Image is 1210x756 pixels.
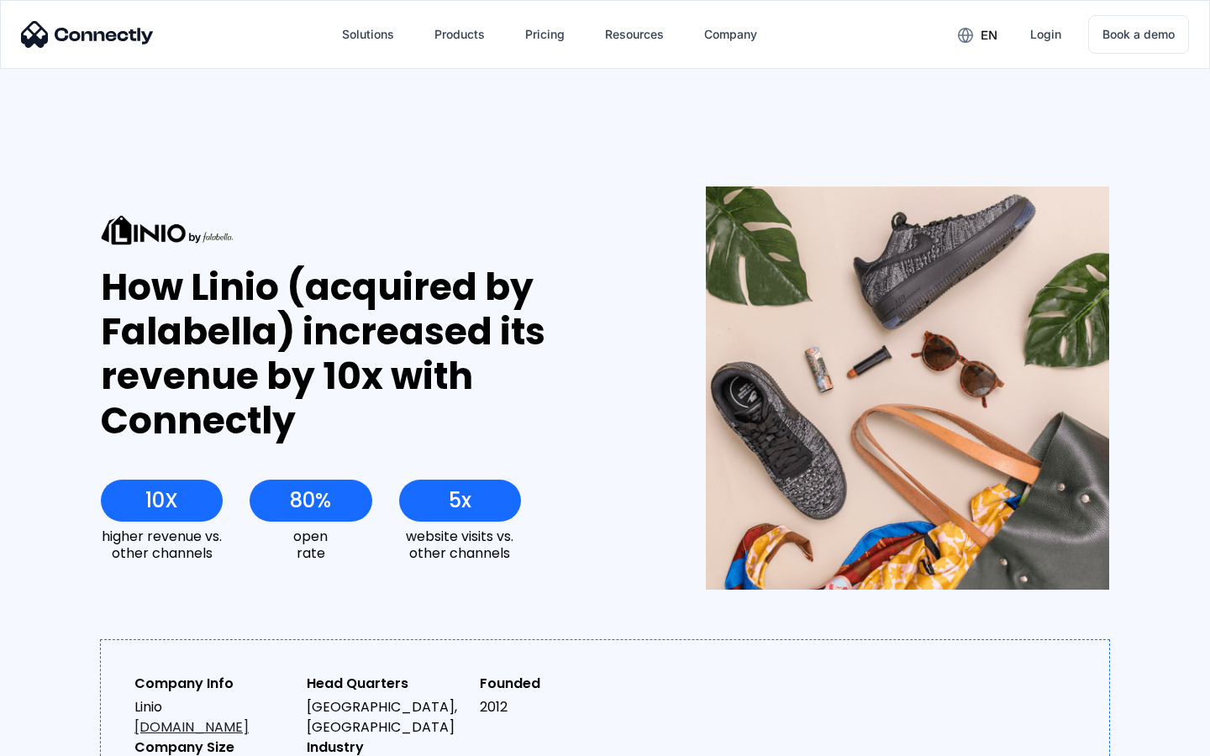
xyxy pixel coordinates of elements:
div: Company Info [134,674,293,694]
div: Linio [134,697,293,738]
div: 80% [290,489,331,512]
a: [DOMAIN_NAME] [134,717,249,737]
div: higher revenue vs. other channels [101,528,223,560]
div: Products [434,23,485,46]
div: [GEOGRAPHIC_DATA], [GEOGRAPHIC_DATA] [307,697,466,738]
ul: Language list [34,727,101,750]
div: 5x [449,489,471,512]
div: website visits vs. other channels [399,528,521,560]
div: Solutions [342,23,394,46]
div: en [981,24,997,47]
aside: Language selected: English [17,727,101,750]
div: 2012 [480,697,639,717]
div: Founded [480,674,639,694]
div: Login [1030,23,1061,46]
div: How Linio (acquired by Falabella) increased its revenue by 10x with Connectly [101,265,644,443]
a: Book a demo [1088,15,1189,54]
div: Head Quarters [307,674,466,694]
div: Resources [605,23,664,46]
div: open rate [250,528,371,560]
a: Pricing [512,14,578,55]
div: Company [704,23,757,46]
div: 10X [145,489,178,512]
a: Login [1017,14,1075,55]
img: Connectly Logo [21,21,154,48]
div: Pricing [525,23,565,46]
